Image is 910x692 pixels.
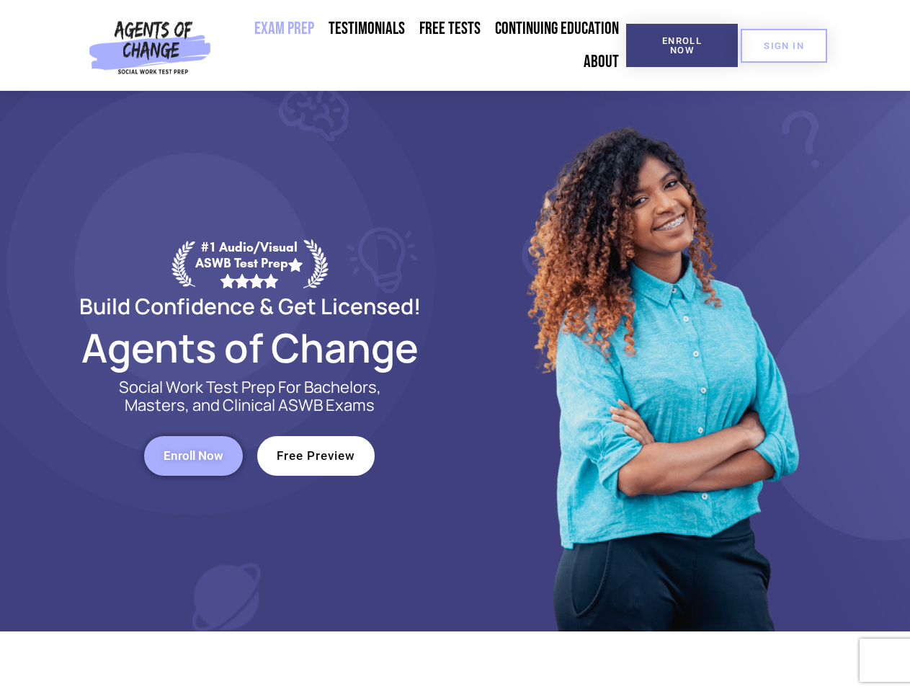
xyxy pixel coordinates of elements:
span: Free Preview [277,450,355,462]
a: Continuing Education [488,12,626,45]
p: Social Work Test Prep For Bachelors, Masters, and Clinical ASWB Exams [102,378,398,414]
a: About [576,45,626,79]
img: Website Image 1 (1) [517,91,805,631]
h2: Agents of Change [45,331,455,364]
span: Enroll Now [649,36,715,55]
nav: Menu [217,12,626,79]
h2: Build Confidence & Get Licensed! [45,296,455,316]
span: Enroll Now [164,450,223,462]
a: Free Tests [412,12,488,45]
a: Enroll Now [144,436,243,476]
a: Enroll Now [626,24,738,67]
a: Free Preview [257,436,375,476]
a: SIGN IN [741,29,827,63]
span: SIGN IN [764,41,804,50]
div: #1 Audio/Visual ASWB Test Prep [195,239,303,288]
a: Testimonials [321,12,412,45]
a: Exam Prep [247,12,321,45]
